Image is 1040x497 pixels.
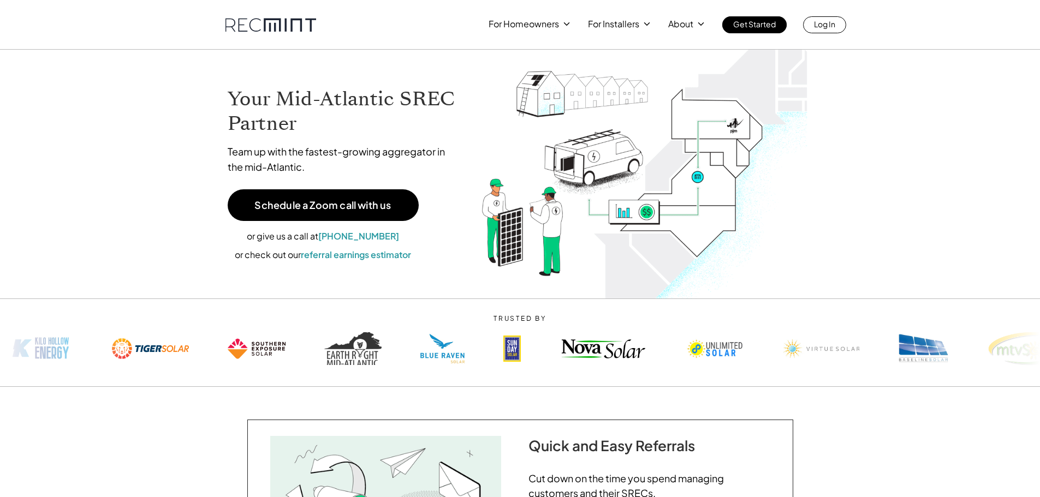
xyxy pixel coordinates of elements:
p: Team up with the fastest-growing aggregator in the mid-Atlantic. [228,144,460,175]
p: For Homeowners [489,16,559,32]
h1: Your Mid-Atlantic SREC Partner [228,87,460,136]
a: [PHONE_NUMBER] [318,230,399,242]
p: TRUSTED BY [362,315,678,322]
a: Get Started [722,16,787,33]
p: For Installers [588,16,639,32]
p: or give us a call at [228,229,419,243]
a: Schedule a Zoom call with us [228,189,419,221]
p: Get Started [733,16,776,32]
span: or check out our [235,249,301,260]
p: Log In [814,16,835,32]
a: Log In [803,16,846,33]
h2: Quick and Easy Referrals [528,437,770,454]
p: Schedule a Zoom call with us [254,200,391,210]
p: About [668,16,693,32]
a: referral earnings estimator [301,249,411,260]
